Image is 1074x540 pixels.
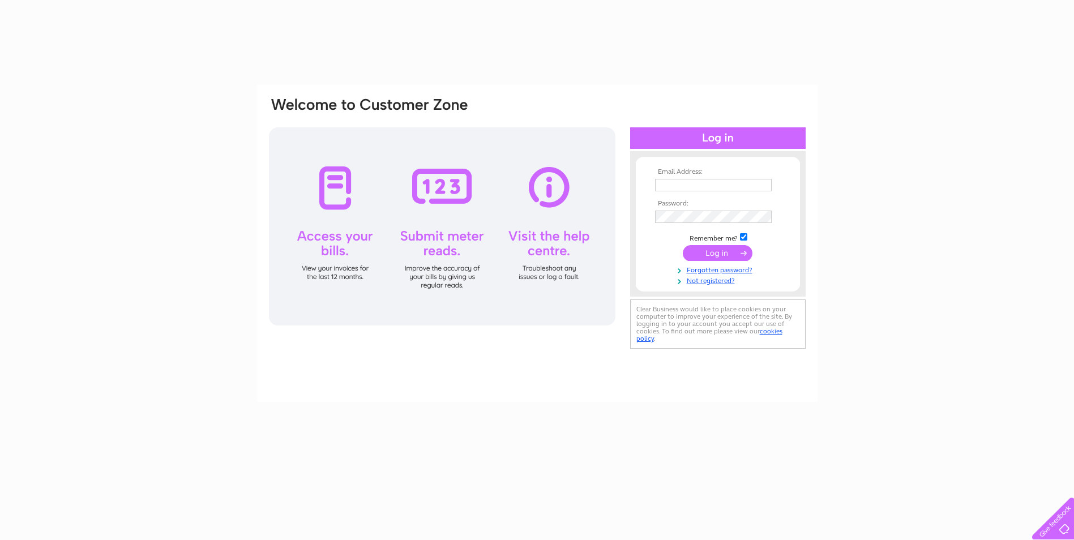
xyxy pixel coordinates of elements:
[652,168,784,176] th: Email Address:
[636,327,782,342] a: cookies policy
[655,264,784,275] a: Forgotten password?
[683,245,752,261] input: Submit
[655,275,784,285] a: Not registered?
[652,200,784,208] th: Password:
[652,232,784,243] td: Remember me?
[630,299,806,349] div: Clear Business would like to place cookies on your computer to improve your experience of the sit...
